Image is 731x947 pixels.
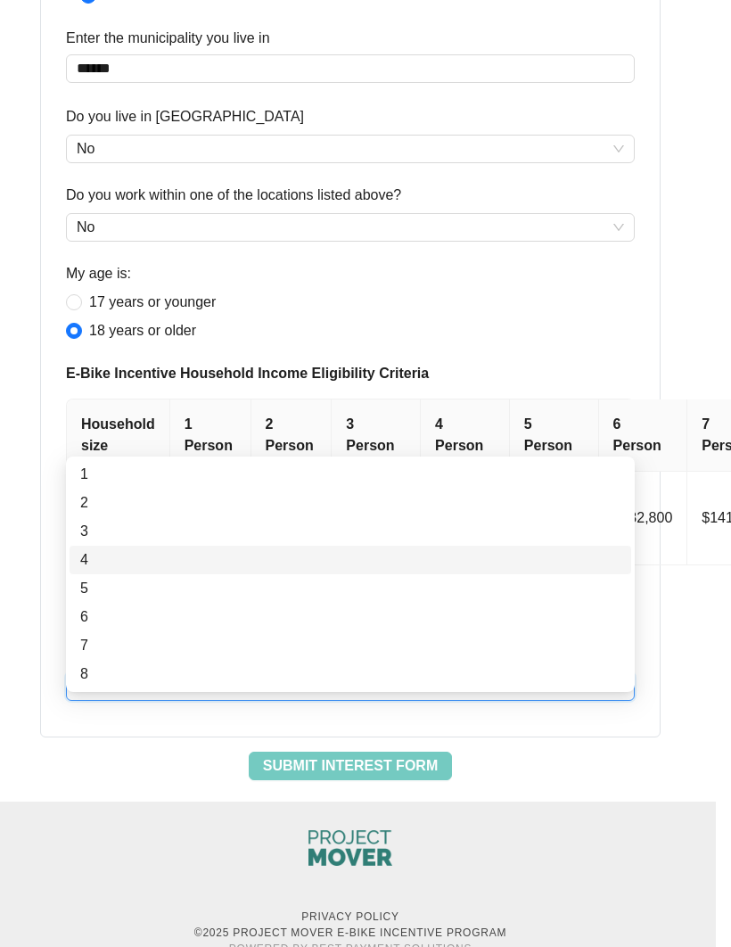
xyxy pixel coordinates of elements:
[80,578,620,599] div: 5
[66,185,401,206] label: Do you work within one of the locations listed above?
[77,136,624,162] span: No
[301,910,398,923] a: Privacy Policy
[421,399,510,472] th: 4 Person
[332,399,421,472] th: 3 Person
[3,925,698,941] p: © 2025 Project MOVER E-Bike Incentive Program
[80,492,620,514] div: 2
[82,292,223,313] span: 17 years or younger
[70,660,631,688] div: 8
[66,263,131,284] label: My age is:
[599,472,688,565] td: $132,800
[67,399,170,472] th: Household size
[66,54,635,83] input: Enter the municipality you live in
[510,399,599,472] th: 5 Person
[66,363,635,384] span: E-Bike Incentive Household Income Eligibility Criteria
[263,755,438,777] span: Submit Interest Form
[80,606,620,628] div: 6
[70,489,631,517] div: 2
[66,28,270,49] label: Enter the municipality you live in
[70,574,631,603] div: 5
[70,546,631,574] div: 4
[82,320,203,342] span: 18 years or older
[80,549,620,571] div: 4
[80,464,620,485] div: 1
[80,663,620,685] div: 8
[77,214,624,241] span: No
[249,752,452,780] button: Submit Interest Form
[70,603,631,631] div: 6
[80,521,620,542] div: 3
[599,399,688,472] th: 6 Person
[70,460,631,489] div: 1
[170,399,251,472] th: 1 Person
[70,517,631,546] div: 3
[80,635,620,656] div: 7
[70,631,631,660] div: 7
[308,830,392,866] img: Columbus City Council
[251,399,333,472] th: 2 Person
[66,106,304,128] label: Do you live in Westchester County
